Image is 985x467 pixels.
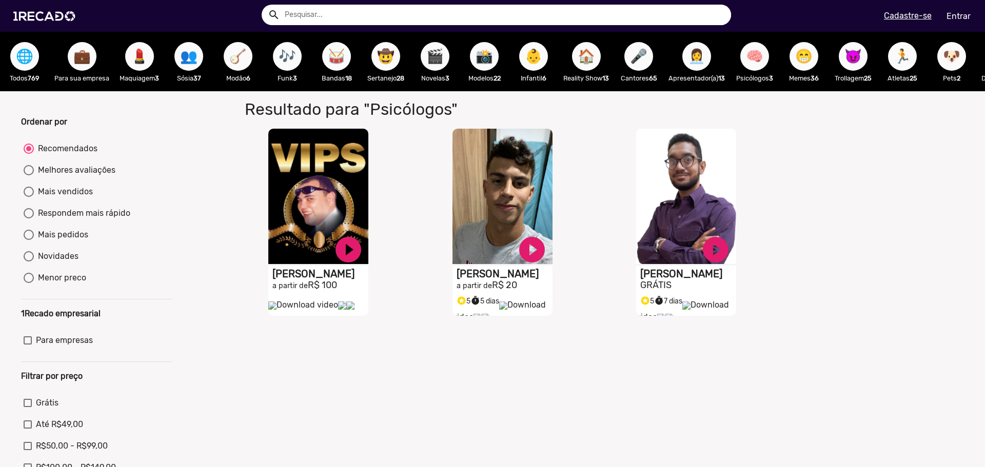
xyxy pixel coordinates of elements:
[668,73,725,83] p: Apresentador(a)
[131,42,148,71] span: 💄
[268,9,280,21] mat-icon: Example home icon
[377,42,395,71] span: 🤠
[940,7,977,25] a: Entrar
[514,73,553,83] p: Infantil
[937,42,966,71] button: 🐶
[268,299,368,311] div: Download video 1recado - Vídeos e LIVES exclusivas para fãs e empresas
[470,296,480,306] small: timer
[268,73,307,83] p: Funk
[345,74,352,82] b: 18
[795,42,813,71] span: 😁
[572,42,601,71] button: 🏠
[21,309,101,318] b: 1Recado empresarial
[619,73,658,83] p: Cantores
[268,301,277,310] img: download-mm.png
[34,229,88,241] div: Mais pedidos
[16,42,33,71] span: 🌐
[193,74,201,82] b: 37
[34,207,130,219] div: Respondem mais rápido
[125,42,154,71] button: 💄
[654,297,682,306] span: 7 dias
[640,280,736,291] h2: GRÁTIS
[688,42,705,71] span: 👩‍💼
[421,42,449,71] button: 🎬
[718,74,725,82] b: 13
[34,143,97,155] div: Recomendados
[273,42,302,71] button: 🎶
[630,42,647,71] span: 🎤
[894,42,911,71] span: 🏃
[457,268,553,280] h1: [PERSON_NAME]
[457,296,466,306] small: stars
[68,42,96,71] button: 💼
[457,281,492,290] small: a partir de
[34,272,86,284] div: Menor preco
[174,42,203,71] button: 👥
[317,73,356,83] p: Bandas
[346,301,354,310] img: download-mm-close.png
[494,74,501,82] b: 22
[470,297,499,306] span: 5 dias
[844,42,862,71] span: 😈
[272,281,308,290] small: a partir de
[54,73,109,83] p: Para sua empresa
[5,73,44,83] p: Todos
[224,42,252,71] button: 🪕
[640,296,650,306] small: stars
[272,268,368,280] h1: [PERSON_NAME]
[333,234,364,265] a: play_circle_filled
[457,293,466,306] i: Selo super talento
[517,234,547,265] a: play_circle_filled
[910,74,917,82] b: 25
[735,73,774,83] p: Psicólogos
[10,42,39,71] button: 🌐
[811,74,819,82] b: 36
[36,440,108,452] span: R$50,00 - R$99,00
[34,186,93,198] div: Mais vendidos
[636,129,736,264] video: S1RECADO vídeos dedicados para fãs e empresas
[474,314,482,322] img: download-mm-settings.png
[654,296,664,306] small: timer
[457,297,470,306] span: 5
[839,42,868,71] button: 😈
[34,164,115,176] div: Melhores avaliações
[665,314,674,322] img: download-mm-close.png
[169,73,208,83] p: Sósia
[452,129,553,264] video: S1RECADO vídeos dedicados para fãs e empresas
[957,74,960,82] b: 2
[943,42,960,71] span: 🐶
[28,74,40,82] b: 769
[465,73,504,83] p: Modelos
[519,42,548,71] button: 👶
[279,42,296,71] span: 🎶
[338,301,346,310] img: download-mm-settings.png
[482,314,490,322] img: download-mm-close.png
[649,74,657,82] b: 65
[932,73,971,83] p: Pets
[769,74,773,82] b: 3
[246,74,250,82] b: 6
[120,73,159,83] p: Maquiagem
[73,42,91,71] span: 💼
[682,301,691,310] img: download-mm.png
[371,42,400,71] button: 🤠
[416,73,455,83] p: Novelas
[272,280,368,291] h2: R$ 100
[864,74,872,82] b: 25
[640,297,654,306] span: 5
[499,301,507,310] img: download-mm.png
[654,293,664,306] i: timer
[746,42,763,71] span: 🧠
[740,42,769,71] button: 🧠
[542,74,546,82] b: 6
[36,397,58,409] span: Grátis
[563,73,609,83] p: Reality Show
[322,42,351,71] button: 🥁
[682,42,711,71] button: 👩‍💼
[268,129,368,264] video: S1RECADO vídeos dedicados para fãs e empresas
[636,299,736,323] div: Download video 1recado - Vídeos e LIVES exclusivas para fãs e empresas
[36,418,83,431] span: Até R$49,00
[884,11,932,21] u: Cadastre-se
[237,99,712,119] h1: Resultado para "Psicólogos"
[640,268,736,280] h1: [PERSON_NAME]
